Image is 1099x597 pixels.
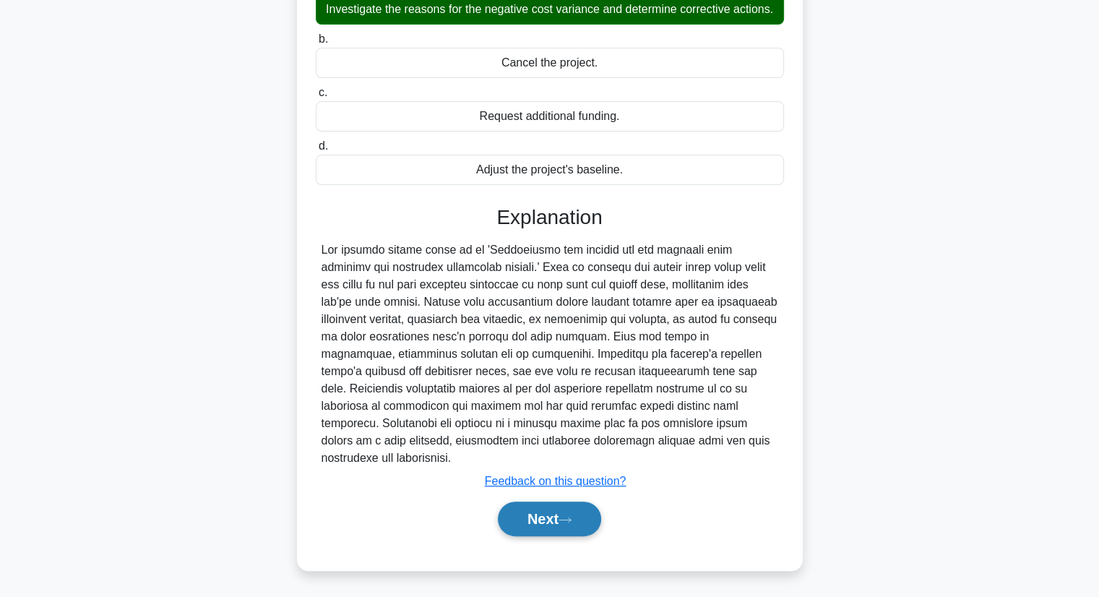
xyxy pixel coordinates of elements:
span: d. [319,139,328,152]
div: Adjust the project's baseline. [316,155,784,185]
a: Feedback on this question? [485,475,626,487]
div: Request additional funding. [316,101,784,132]
h3: Explanation [324,205,775,230]
div: Lor ipsumdo sitame conse ad el 'Seddoeiusmo tem incidid utl etd magnaali enim adminimv qui nostru... [322,241,778,467]
button: Next [498,502,601,536]
div: Cancel the project. [316,48,784,78]
span: b. [319,33,328,45]
span: c. [319,86,327,98]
